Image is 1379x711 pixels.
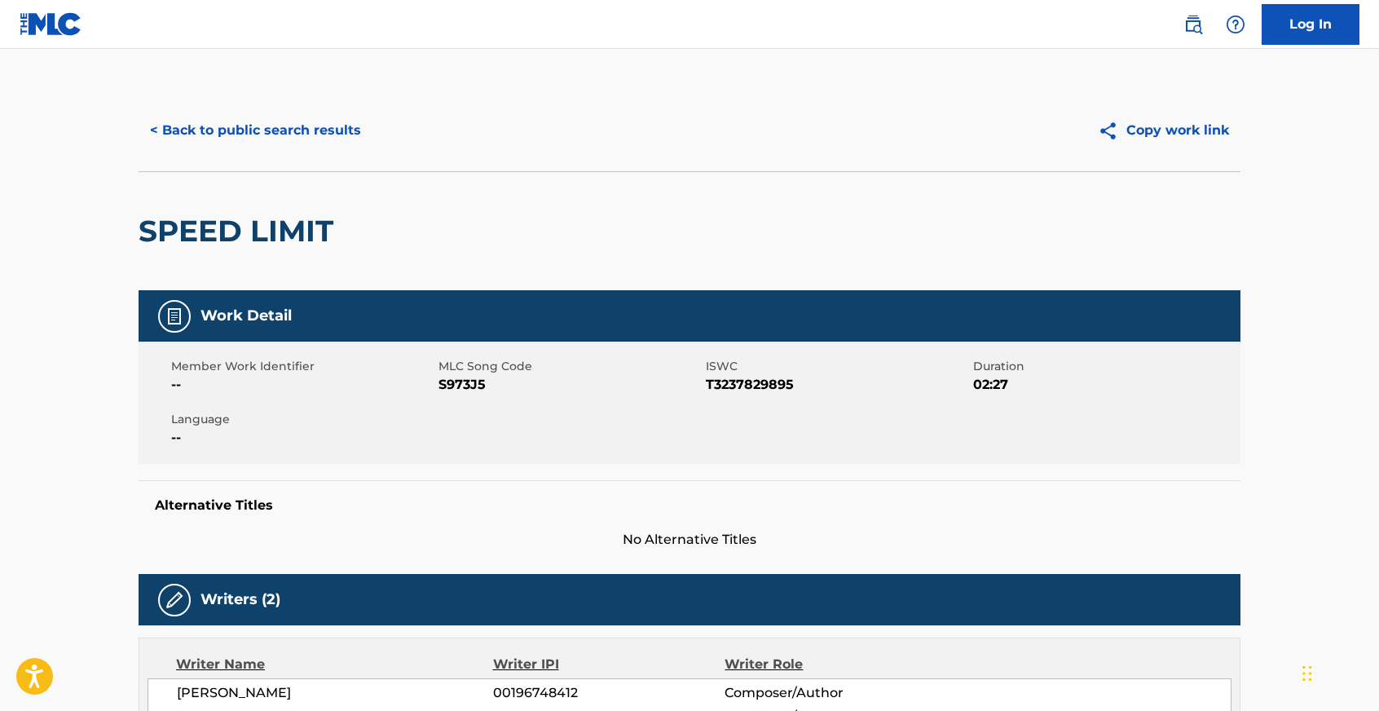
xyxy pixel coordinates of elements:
[706,358,969,375] span: ISWC
[139,530,1240,550] span: No Alternative Titles
[155,497,1224,514] h5: Alternative Titles
[1177,8,1209,41] a: Public Search
[973,358,1236,375] span: Duration
[171,375,434,395] span: --
[177,683,493,703] span: [PERSON_NAME]
[200,307,292,325] h5: Work Detail
[1219,8,1252,41] div: Help
[1183,15,1203,34] img: search
[1086,110,1240,151] button: Copy work link
[165,590,184,610] img: Writers
[200,590,280,609] h5: Writers (2)
[20,12,82,36] img: MLC Logo
[171,428,434,448] span: --
[706,375,969,395] span: T3237829895
[493,683,725,703] span: 00196748412
[725,655,936,674] div: Writer Role
[139,110,372,151] button: < Back to public search results
[725,683,936,703] span: Composer/Author
[1226,15,1245,34] img: help
[438,358,702,375] span: MLC Song Code
[139,213,341,250] h2: SPEED LIMIT
[1098,121,1126,141] img: Copy work link
[1262,4,1359,45] a: Log In
[438,375,702,395] span: S973J5
[171,411,434,428] span: Language
[176,655,493,674] div: Writer Name
[493,655,725,674] div: Writer IPI
[171,358,434,375] span: Member Work Identifier
[165,307,184,326] img: Work Detail
[1297,633,1379,711] iframe: Chat Widget
[973,375,1236,395] span: 02:27
[1302,649,1312,698] div: Drag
